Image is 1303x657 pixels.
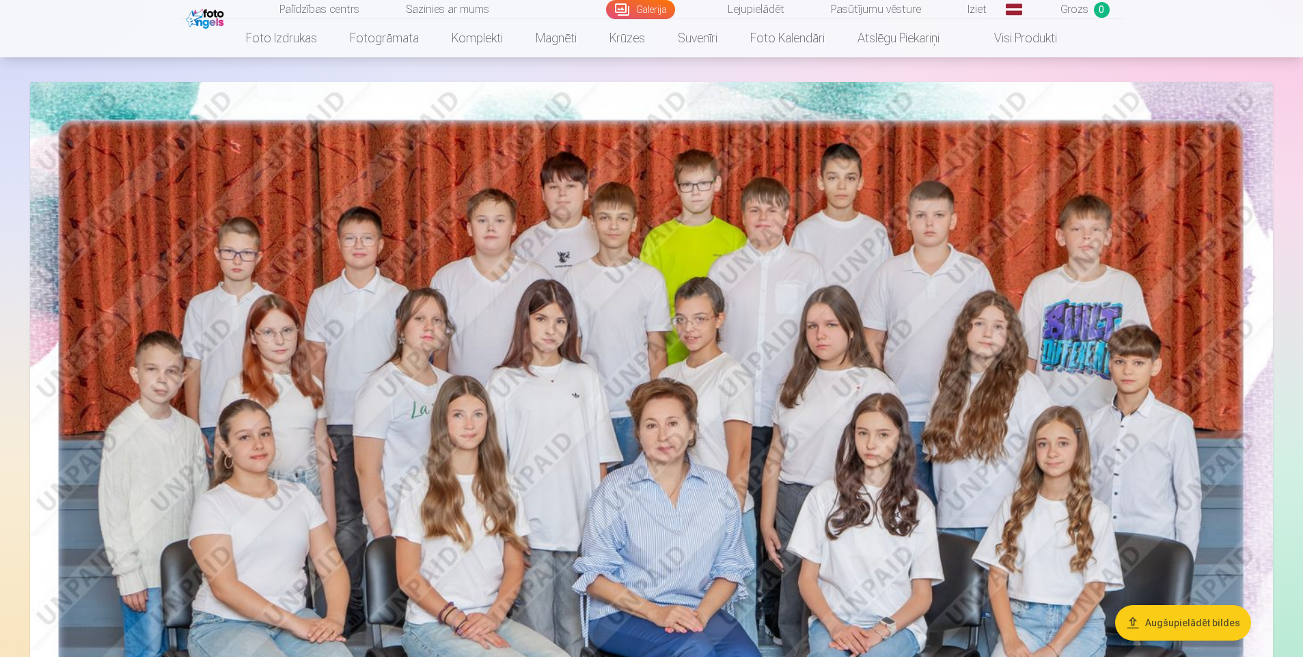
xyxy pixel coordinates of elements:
span: Grozs [1060,1,1088,18]
a: Magnēti [519,19,593,57]
a: Komplekti [435,19,519,57]
a: Suvenīri [661,19,734,57]
a: Krūzes [593,19,661,57]
a: Foto kalendāri [734,19,841,57]
a: Fotogrāmata [333,19,435,57]
a: Visi produkti [956,19,1073,57]
a: Atslēgu piekariņi [841,19,956,57]
span: 0 [1094,2,1110,18]
a: Foto izdrukas [230,19,333,57]
button: Augšupielādēt bildes [1115,605,1251,641]
img: /fa1 [186,5,228,29]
